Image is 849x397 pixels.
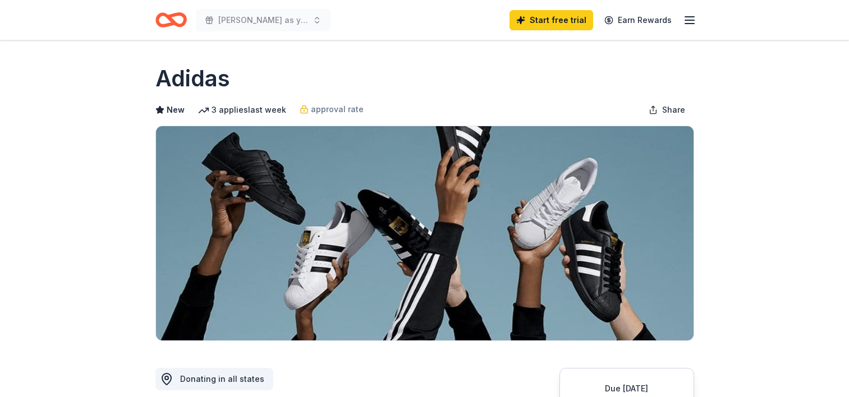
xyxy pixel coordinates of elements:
h1: Adidas [155,63,230,94]
span: New [167,103,185,117]
span: approval rate [311,103,364,116]
button: [PERSON_NAME] as you learn golf and racquet sport tournament [196,9,331,31]
span: Donating in all states [180,374,264,384]
a: Home [155,7,187,33]
span: [PERSON_NAME] as you learn golf and racquet sport tournament [218,13,308,27]
button: Share [640,99,694,121]
div: Due [DATE] [573,382,680,395]
a: approval rate [300,103,364,116]
span: Share [662,103,685,117]
img: Image for Adidas [156,126,694,340]
a: Earn Rewards [598,10,678,30]
a: Start free trial [510,10,593,30]
div: 3 applies last week [198,103,286,117]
